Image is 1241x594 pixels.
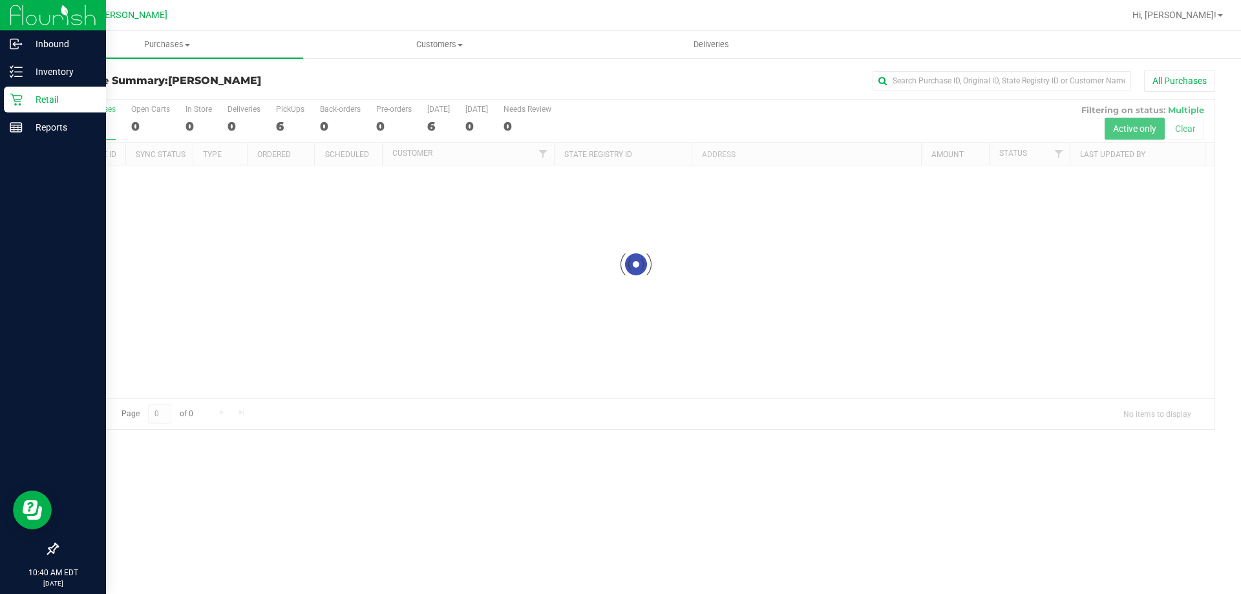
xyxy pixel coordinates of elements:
span: [PERSON_NAME] [96,10,167,21]
span: [PERSON_NAME] [168,74,261,87]
iframe: Resource center [13,491,52,529]
span: Deliveries [676,39,747,50]
p: Reports [23,120,100,135]
inline-svg: Retail [10,93,23,106]
a: Customers [303,31,575,58]
inline-svg: Inbound [10,37,23,50]
p: [DATE] [6,578,100,588]
a: Purchases [31,31,303,58]
span: Customers [304,39,575,50]
inline-svg: Inventory [10,65,23,78]
input: Search Purchase ID, Original ID, State Registry ID or Customer Name... [873,71,1131,90]
p: Inbound [23,36,100,52]
inline-svg: Reports [10,121,23,134]
span: Hi, [PERSON_NAME]! [1132,10,1216,20]
h3: Purchase Summary: [57,75,443,87]
button: All Purchases [1144,70,1215,92]
p: 10:40 AM EDT [6,567,100,578]
a: Deliveries [575,31,847,58]
p: Inventory [23,64,100,80]
span: Purchases [31,39,303,50]
p: Retail [23,92,100,107]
